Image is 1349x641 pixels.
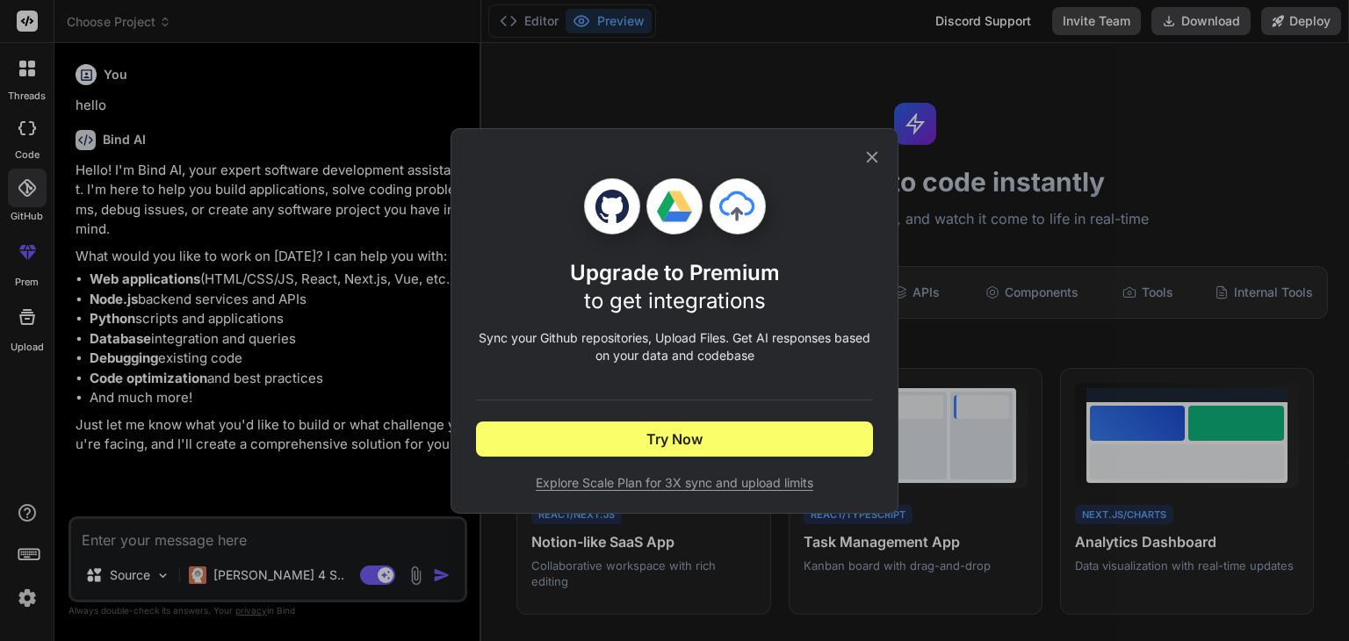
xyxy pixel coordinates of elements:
span: Try Now [646,429,703,450]
p: Sync your Github repositories, Upload Files. Get AI responses based on your data and codebase [476,329,873,364]
span: to get integrations [584,288,766,313]
span: Explore Scale Plan for 3X sync and upload limits [476,474,873,492]
h1: Upgrade to Premium [570,259,780,315]
button: Try Now [476,421,873,457]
